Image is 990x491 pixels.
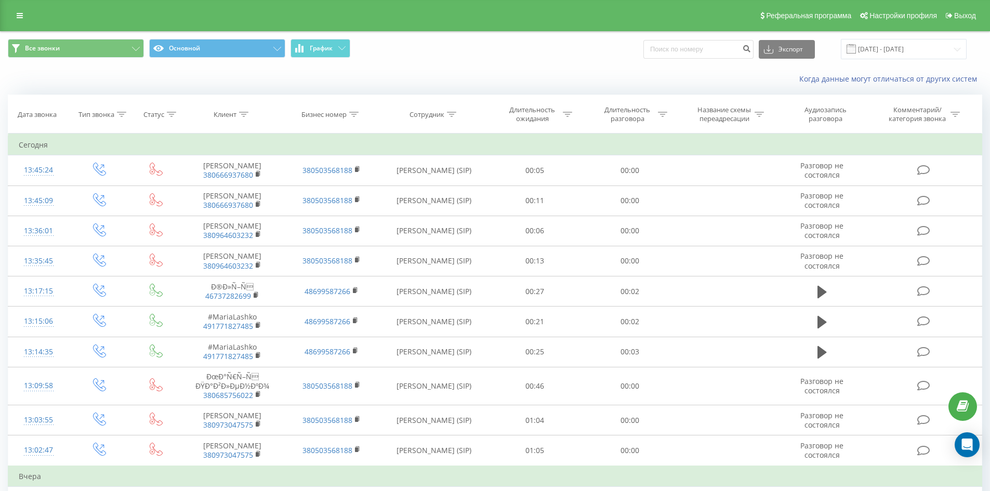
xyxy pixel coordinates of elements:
[291,39,350,58] button: График
[19,160,59,180] div: 13:45:24
[487,216,583,246] td: 00:06
[19,410,59,430] div: 13:03:55
[183,435,282,466] td: [PERSON_NAME]
[505,105,560,123] div: Длительность ожидания
[759,40,815,59] button: Экспорт
[583,246,678,276] td: 00:00
[799,74,982,84] a: Когда данные могут отличаться от других систем
[301,110,347,119] div: Бизнес номер
[583,276,678,307] td: 00:02
[203,230,253,240] a: 380964603232
[487,435,583,466] td: 01:05
[381,185,487,216] td: [PERSON_NAME] (SIP)
[19,311,59,331] div: 13:15:06
[410,110,444,119] div: Сотрудник
[205,291,251,301] a: 46737282699
[487,337,583,367] td: 00:25
[310,45,333,52] span: График
[869,11,937,20] span: Настройки профиля
[203,200,253,210] a: 380666937680
[18,110,57,119] div: Дата звонка
[203,261,253,271] a: 380964603232
[8,39,144,58] button: Все звонки
[800,410,843,430] span: Разговор не состоялся
[183,307,282,337] td: #MariaLashko
[302,195,352,205] a: 380503568188
[583,405,678,435] td: 00:00
[800,221,843,240] span: Разговор не состоялся
[381,307,487,337] td: [PERSON_NAME] (SIP)
[19,281,59,301] div: 13:17:15
[203,450,253,460] a: 380973047575
[19,191,59,211] div: 13:45:09
[183,276,282,307] td: Ð®Ð»Ñ–Ñ
[203,351,253,361] a: 491771827485
[381,337,487,367] td: [PERSON_NAME] (SIP)
[183,185,282,216] td: [PERSON_NAME]
[487,367,583,405] td: 00:46
[19,440,59,460] div: 13:02:47
[955,432,980,457] div: Open Intercom Messenger
[302,225,352,235] a: 380503568188
[302,256,352,266] a: 380503568188
[954,11,976,20] span: Выход
[302,415,352,425] a: 380503568188
[381,435,487,466] td: [PERSON_NAME] (SIP)
[183,337,282,367] td: #MariaLashko
[800,376,843,395] span: Разговор не состоялся
[487,246,583,276] td: 00:13
[214,110,236,119] div: Клиент
[183,405,282,435] td: [PERSON_NAME]
[19,342,59,362] div: 13:14:35
[800,441,843,460] span: Разговор не состоялся
[203,390,253,400] a: 380685756022
[203,170,253,180] a: 380666937680
[19,376,59,396] div: 13:09:58
[583,155,678,185] td: 00:00
[696,105,752,123] div: Название схемы переадресации
[643,40,754,59] input: Поиск по номеру
[766,11,851,20] span: Реферальная программа
[183,246,282,276] td: [PERSON_NAME]
[583,307,678,337] td: 00:02
[149,39,285,58] button: Основной
[305,286,350,296] a: 48699587266
[183,367,282,405] td: ÐœÐ°Ñ€Ñ–Ñ ÐŸÐ°Ð²Ð»ÐµÐ½ÐºÐ¾
[583,435,678,466] td: 00:00
[800,191,843,210] span: Разговор не состоялся
[8,135,982,155] td: Сегодня
[800,161,843,180] span: Разговор не состоялся
[800,251,843,270] span: Разговор не состоялся
[583,337,678,367] td: 00:03
[487,307,583,337] td: 00:21
[887,105,948,123] div: Комментарий/категория звонка
[583,185,678,216] td: 00:00
[203,420,253,430] a: 380973047575
[305,316,350,326] a: 48699587266
[600,105,655,123] div: Длительность разговора
[302,381,352,391] a: 380503568188
[487,276,583,307] td: 00:27
[487,405,583,435] td: 01:04
[381,367,487,405] td: [PERSON_NAME] (SIP)
[203,321,253,331] a: 491771827485
[381,246,487,276] td: [PERSON_NAME] (SIP)
[791,105,859,123] div: Аудиозапись разговора
[381,216,487,246] td: [PERSON_NAME] (SIP)
[381,276,487,307] td: [PERSON_NAME] (SIP)
[305,347,350,356] a: 48699587266
[302,165,352,175] a: 380503568188
[381,155,487,185] td: [PERSON_NAME] (SIP)
[19,251,59,271] div: 13:35:45
[583,216,678,246] td: 00:00
[183,216,282,246] td: [PERSON_NAME]
[78,110,114,119] div: Тип звонка
[183,155,282,185] td: [PERSON_NAME]
[19,221,59,241] div: 13:36:01
[583,367,678,405] td: 00:00
[381,405,487,435] td: [PERSON_NAME] (SIP)
[8,466,982,487] td: Вчера
[143,110,164,119] div: Статус
[487,155,583,185] td: 00:05
[25,44,60,52] span: Все звонки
